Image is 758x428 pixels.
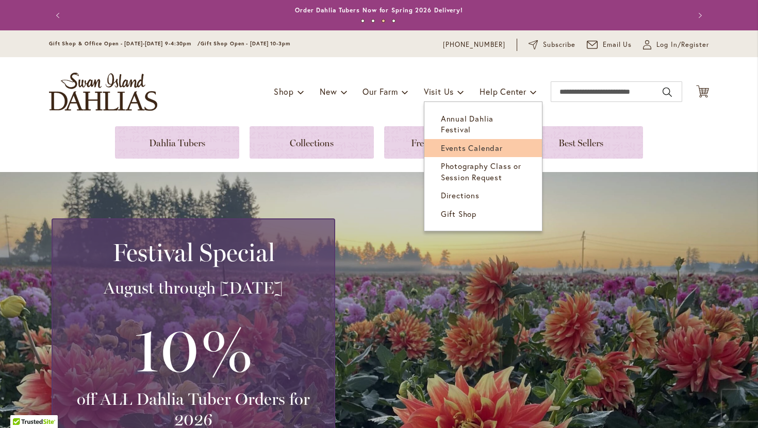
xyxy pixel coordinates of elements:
[543,40,575,50] span: Subscribe
[441,161,521,182] span: Photography Class or Session Request
[65,238,322,267] h2: Festival Special
[643,40,709,50] a: Log In/Register
[441,143,503,153] span: Events Calendar
[441,113,493,134] span: Annual Dahlia Festival
[49,40,201,47] span: Gift Shop & Office Open - [DATE]-[DATE] 9-4:30pm /
[295,6,463,14] a: Order Dahlia Tubers Now for Spring 2026 Delivery!
[201,40,290,47] span: Gift Shop Open - [DATE] 10-3pm
[688,5,709,26] button: Next
[424,86,454,97] span: Visit Us
[320,86,337,97] span: New
[361,19,365,23] button: 1 of 4
[382,19,385,23] button: 3 of 4
[441,209,476,219] span: Gift Shop
[392,19,396,23] button: 4 of 4
[49,73,157,111] a: store logo
[65,309,322,389] h3: 10%
[587,40,632,50] a: Email Us
[371,19,375,23] button: 2 of 4
[65,278,322,298] h3: August through [DATE]
[443,40,505,50] a: [PHONE_NUMBER]
[529,40,575,50] a: Subscribe
[441,190,480,200] span: Directions
[480,86,526,97] span: Help Center
[362,86,398,97] span: Our Farm
[274,86,294,97] span: Shop
[603,40,632,50] span: Email Us
[49,5,70,26] button: Previous
[656,40,709,50] span: Log In/Register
